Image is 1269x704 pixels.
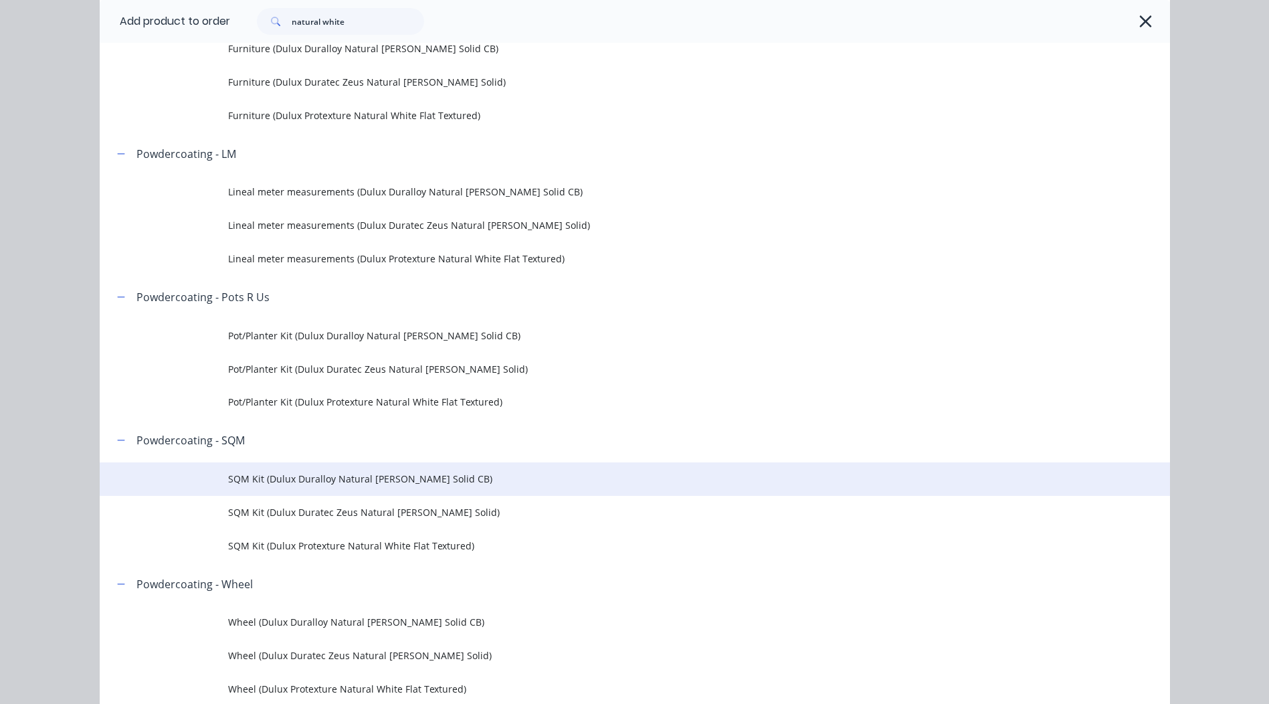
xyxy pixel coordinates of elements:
[228,108,981,122] span: Furniture (Dulux Protexture Natural White Flat Textured)
[228,329,981,343] span: Pot/Planter Kit (Dulux Duralloy Natural [PERSON_NAME] Solid CB)
[228,362,981,376] span: Pot/Planter Kit (Dulux Duratec Zeus Natural [PERSON_NAME] Solid)
[228,472,981,486] span: SQM Kit (Dulux Duralloy Natural [PERSON_NAME] Solid CB)
[228,185,981,199] span: Lineal meter measurements (Dulux Duralloy Natural [PERSON_NAME] Solid CB)
[228,41,981,56] span: Furniture (Dulux Duralloy Natural [PERSON_NAME] Solid CB)
[228,539,981,553] span: SQM Kit (Dulux Protexture Natural White Flat Textured)
[228,218,981,232] span: Lineal meter measurements (Dulux Duratec Zeus Natural [PERSON_NAME] Solid)
[228,75,981,89] span: Furniture (Dulux Duratec Zeus Natural [PERSON_NAME] Solid)
[136,289,270,305] div: Powdercoating - Pots R Us
[292,8,424,35] input: Search...
[228,505,981,519] span: SQM Kit (Dulux Duratec Zeus Natural [PERSON_NAME] Solid)
[136,576,253,592] div: Powdercoating - Wheel
[228,682,981,696] span: Wheel (Dulux Protexture Natural White Flat Textured)
[228,395,981,409] span: Pot/Planter Kit (Dulux Protexture Natural White Flat Textured)
[228,615,981,629] span: Wheel (Dulux Duralloy Natural [PERSON_NAME] Solid CB)
[228,252,981,266] span: Lineal meter measurements (Dulux Protexture Natural White Flat Textured)
[228,648,981,663] span: Wheel (Dulux Duratec Zeus Natural [PERSON_NAME] Solid)
[136,432,245,448] div: Powdercoating - SQM
[136,146,236,162] div: Powdercoating - LM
